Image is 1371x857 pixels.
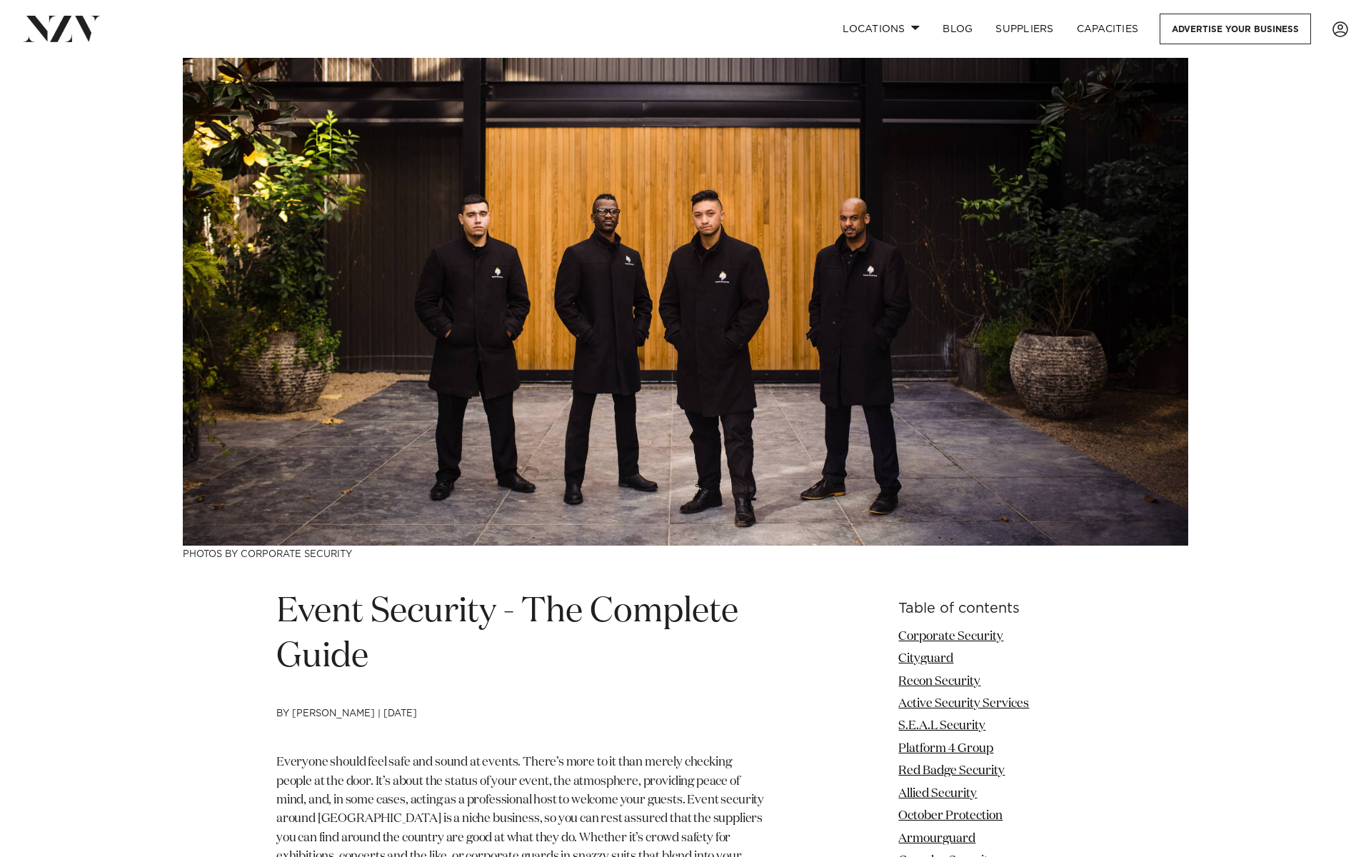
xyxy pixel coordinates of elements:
a: Corporate Security [898,631,1003,643]
img: Event Security - The Complete Guide [183,58,1188,546]
h3: Photos by Corporate Security [183,546,1188,561]
a: Capacities [1065,14,1150,44]
h4: by [PERSON_NAME] | [DATE] [276,708,765,754]
a: Advertise your business [1160,14,1311,44]
a: Locations [831,14,931,44]
a: Recon Security [898,676,980,688]
a: October Protection [898,810,1003,822]
a: BLOG [931,14,984,44]
img: nzv-logo.png [23,16,101,41]
a: SUPPLIERS [984,14,1065,44]
h6: Table of contents [898,601,1095,616]
a: Active Security Services [898,698,1029,710]
a: Armourguard [898,833,975,845]
a: Allied Security [898,788,977,800]
a: Red Badge Security [898,765,1005,777]
h1: Event Security - The Complete Guide [276,590,765,680]
a: S.E.A.L Security [898,720,985,732]
a: Cityguard [898,653,953,665]
a: Platform 4 Group [898,743,993,755]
